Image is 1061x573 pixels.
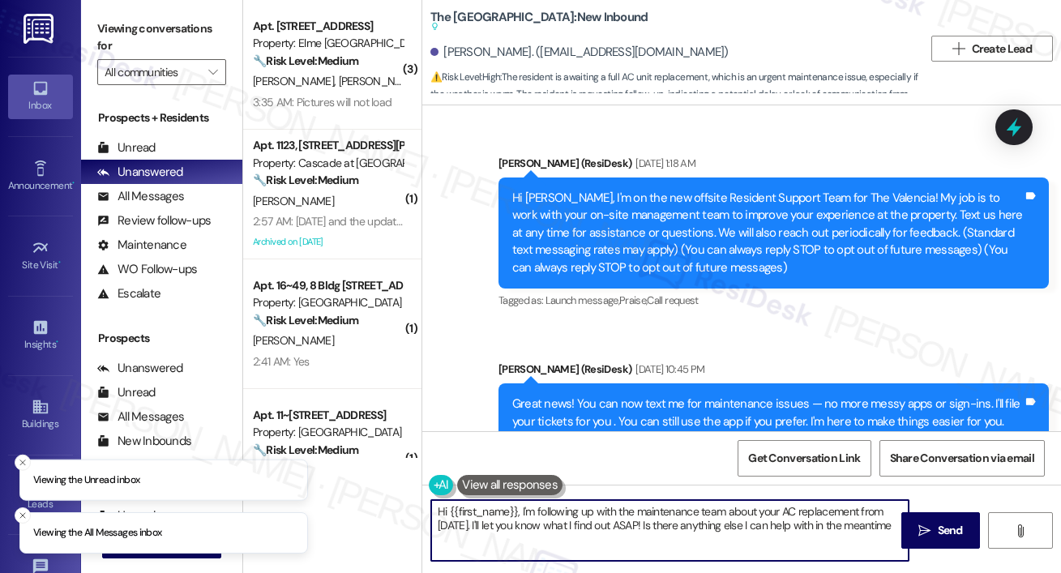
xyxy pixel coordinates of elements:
[931,36,1053,62] button: Create Lead
[97,408,184,425] div: All Messages
[498,361,1049,383] div: [PERSON_NAME] (ResiDesk)
[97,285,160,302] div: Escalate
[24,14,57,44] img: ResiDesk Logo
[251,232,404,252] div: Archived on [DATE]
[952,42,965,55] i: 
[15,454,31,470] button: Close toast
[97,164,183,181] div: Unanswered
[97,261,197,278] div: WO Follow-ups
[339,74,420,88] span: [PERSON_NAME]
[208,66,217,79] i: 
[8,234,73,278] a: Site Visit •
[647,293,698,307] span: Call request
[253,214,417,229] div: 2:57 AM: [DATE] and the update is?
[97,360,183,377] div: Unanswered
[512,396,1023,447] div: Great news! You can now text me for maintenance issues — no more messy apps or sign-ins. I'll fil...
[253,173,358,187] strong: 🔧 Risk Level: Medium
[81,109,242,126] div: Prospects + Residents
[431,500,909,561] textarea: Hi {{first_name}}, I'm following up with the maintenance team about your AC replacement from [DAT...
[81,330,242,347] div: Prospects
[498,289,1049,312] div: Tagged as:
[33,526,162,541] p: Viewing the All Messages inbox
[901,512,980,549] button: Send
[97,16,226,59] label: Viewing conversations for
[8,473,73,517] a: Leads
[972,41,1032,58] span: Create Lead
[97,384,156,401] div: Unread
[253,277,403,294] div: Apt. 16~49, 8 Bldg [STREET_ADDRESS]
[15,507,31,524] button: Close toast
[97,237,186,254] div: Maintenance
[498,155,1049,177] div: [PERSON_NAME] (ResiDesk)
[253,424,403,441] div: Property: [GEOGRAPHIC_DATA]
[253,53,358,68] strong: 🔧 Risk Level: Medium
[253,74,339,88] span: [PERSON_NAME]
[97,212,211,229] div: Review follow-ups
[738,440,871,477] button: Get Conversation Link
[879,440,1045,477] button: Share Conversation via email
[631,361,704,378] div: [DATE] 10:45 PM
[253,313,358,327] strong: 🔧 Risk Level: Medium
[253,155,403,172] div: Property: Cascade at [GEOGRAPHIC_DATA]
[253,137,403,154] div: Apt. 1123, [STREET_ADDRESS][PERSON_NAME]
[890,450,1034,467] span: Share Conversation via email
[253,354,310,369] div: 2:41 AM: Yes
[918,524,931,537] i: 
[253,443,358,457] strong: 🔧 Risk Level: Medium
[56,336,58,348] span: •
[1014,524,1026,537] i: 
[8,75,73,118] a: Inbox
[253,407,403,424] div: Apt. 11~[STREET_ADDRESS]
[97,433,191,450] div: New Inbounds
[8,393,73,437] a: Buildings
[619,293,647,307] span: Praise ,
[748,450,860,467] span: Get Conversation Link
[512,190,1023,276] div: Hi [PERSON_NAME], I'm on the new offsite Resident Support Team for The Valencia! My job is to wor...
[430,9,648,36] b: The [GEOGRAPHIC_DATA]: New Inbound
[253,35,403,52] div: Property: Elme [GEOGRAPHIC_DATA]
[430,71,500,83] strong: ⚠️ Risk Level: High
[72,177,75,189] span: •
[33,473,139,487] p: Viewing the Unread inbox
[430,44,729,61] div: [PERSON_NAME]. ([EMAIL_ADDRESS][DOMAIN_NAME])
[97,139,156,156] div: Unread
[253,194,334,208] span: [PERSON_NAME]
[253,294,403,311] div: Property: [GEOGRAPHIC_DATA]
[58,257,61,268] span: •
[8,314,73,357] a: Insights •
[430,69,923,121] span: : The resident is awaiting a full AC unit replacement, which is an urgent maintenance issue, espe...
[253,333,334,348] span: [PERSON_NAME]
[105,59,200,85] input: All communities
[253,95,391,109] div: 3:35 AM: Pictures will not load
[97,188,184,205] div: All Messages
[938,522,963,539] span: Send
[631,155,695,172] div: [DATE] 1:18 AM
[253,18,403,35] div: Apt. [STREET_ADDRESS]
[545,293,619,307] span: Launch message ,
